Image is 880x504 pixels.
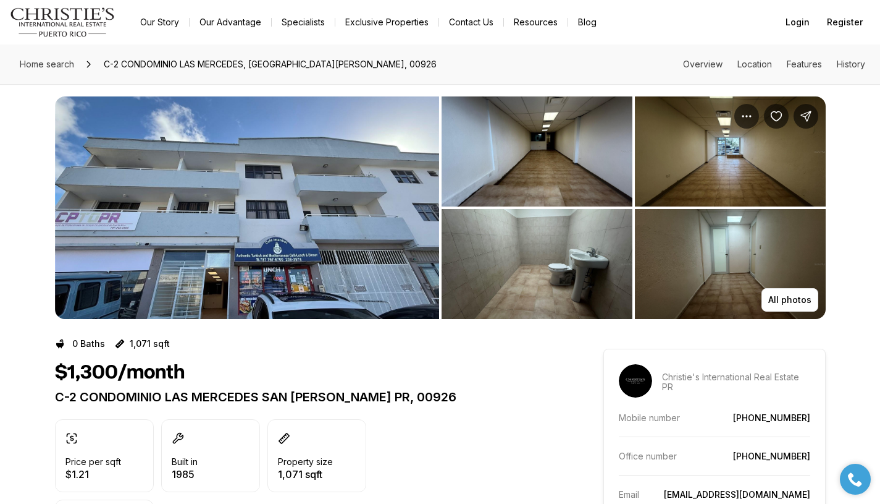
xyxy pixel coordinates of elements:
button: View image gallery [442,209,632,319]
button: Register [819,10,870,35]
p: Price per sqft [65,457,121,467]
a: Our Story [130,14,189,31]
p: 1,071 sqft [130,339,170,349]
p: 1985 [172,469,198,479]
p: Mobile number [619,412,680,423]
img: logo [10,7,115,37]
p: C-2 CONDOMINIO LAS MERCEDES SAN [PERSON_NAME] PR, 00926 [55,390,559,404]
button: Share Property: C-2 CONDOMINIO LAS MERCEDES [794,104,818,129]
p: Email [619,489,639,500]
a: Skip to: Overview [683,59,723,69]
p: Office number [619,451,677,461]
span: Register [827,17,863,27]
button: Contact Us [439,14,503,31]
button: View image gallery [55,96,439,319]
nav: Page section menu [683,59,865,69]
button: View image gallery [635,209,826,319]
span: Login [786,17,810,27]
p: 0 Baths [72,339,105,349]
a: Our Advantage [190,14,271,31]
a: Exclusive Properties [335,14,438,31]
span: C-2 CONDOMINIO LAS MERCEDES, [GEOGRAPHIC_DATA][PERSON_NAME], 00926 [99,54,442,74]
a: Home search [15,54,79,74]
p: Built in [172,457,198,467]
span: Home search [20,59,74,69]
button: View image gallery [635,96,826,207]
button: Login [778,10,817,35]
a: Specialists [272,14,335,31]
p: All photos [768,295,811,305]
h1: $1,300/month [55,361,185,385]
p: Property size [278,457,333,467]
p: $1.21 [65,469,121,479]
a: Skip to: Features [787,59,822,69]
a: [PHONE_NUMBER] [733,412,810,423]
button: Save Property: C-2 CONDOMINIO LAS MERCEDES [764,104,789,129]
p: Christie's International Real Estate PR [662,372,810,392]
a: Skip to: History [837,59,865,69]
a: [PHONE_NUMBER] [733,451,810,461]
a: [EMAIL_ADDRESS][DOMAIN_NAME] [664,489,810,500]
button: All photos [761,288,818,312]
li: 1 of 3 [55,96,439,319]
button: View image gallery [442,96,632,207]
li: 2 of 3 [442,96,826,319]
div: Listing Photos [55,96,826,319]
a: Resources [504,14,568,31]
a: Skip to: Location [737,59,772,69]
button: Property options [734,104,759,129]
p: 1,071 sqft [278,469,333,479]
a: Blog [568,14,606,31]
